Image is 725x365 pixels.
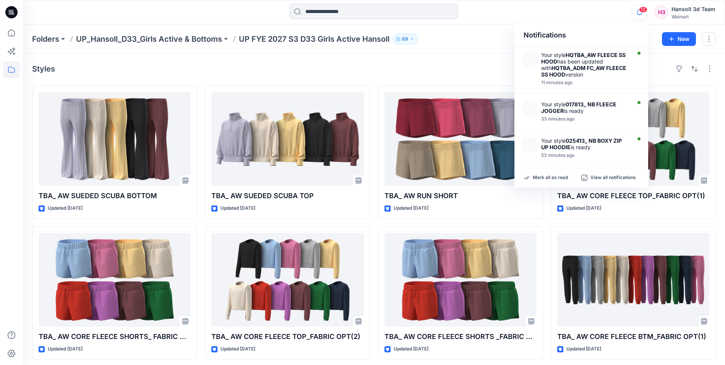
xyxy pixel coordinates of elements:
[541,101,629,114] div: Your style is ready
[522,101,537,116] img: 017813_ NB FLEECE JOGGER
[541,80,629,85] div: Tuesday, September 16, 2025 05:14
[48,204,83,212] p: Updated [DATE]
[662,32,696,46] button: New
[541,65,626,78] strong: HQTBA_ADM FC_AW FLEECE SS HOOD
[221,204,255,212] p: Updated [DATE]
[514,24,648,47] div: Notifications
[39,233,191,327] a: TBA_ AW CORE FLEECE SHORTS_ FABRIC OPT(2)
[211,92,363,186] a: TBA_ AW SUEDED SCUBA TOP
[384,191,537,201] p: TBA_ AW RUN SHORT
[522,137,537,153] img: 025413_ NB BOXY ZIP UP HOODIE
[39,331,191,342] p: TBA_ AW CORE FLEECE SHORTS_ FABRIC OPT(2)
[384,92,537,186] a: TBA_ AW RUN SHORT
[541,116,629,122] div: Tuesday, September 16, 2025 04:51
[566,204,601,212] p: Updated [DATE]
[541,101,616,114] strong: 017813_ NB FLEECE JOGGER
[541,52,629,78] div: Your style has been updated with version
[541,52,626,65] strong: HQTBA_AW FLEECE SS HOOD
[221,345,255,353] p: Updated [DATE]
[557,233,709,327] a: TBA_ AW CORE FLEECE BTM_FABRIC OPT(1)
[590,174,636,181] p: View all notifications
[522,52,537,67] img: HQTBA_ADM FC_AW FLEECE SS HOOD
[211,331,363,342] p: TBA_ AW CORE FLEECE TOP_FABRIC OPT(2)
[671,14,715,20] div: Walmart
[402,35,408,43] p: 69
[557,331,709,342] p: TBA_ AW CORE FLEECE BTM_FABRIC OPT(1)
[566,345,601,353] p: Updated [DATE]
[32,34,59,44] a: Folders
[671,5,715,14] div: Hansoll 3d Team
[394,345,428,353] p: Updated [DATE]
[533,174,568,181] p: Mark all as read
[384,331,537,342] p: TBA_ AW CORE FLEECE SHORTS _FABRIC OPT(1)
[211,233,363,327] a: TBA_ AW CORE FLEECE TOP_FABRIC OPT(2)
[76,34,222,44] a: UP_Hansoll_D33_Girls Active & Bottoms
[384,233,537,327] a: TBA_ AW CORE FLEECE SHORTS _FABRIC OPT(1)
[32,64,55,73] h4: Styles
[541,153,629,158] div: Tuesday, September 16, 2025 04:33
[39,191,191,201] p: TBA_ AW SUEDED SCUBA BOTTOM
[393,34,418,44] button: 69
[557,191,709,201] p: TBA_ AW CORE FLEECE TOP_FABRIC OPT(1)
[541,137,629,150] div: Your style is ready
[39,92,191,186] a: TBA_ AW SUEDED SCUBA BOTTOM
[639,7,647,13] span: 13
[541,137,622,150] strong: 025413_ NB BOXY ZIP UP HOODIE
[239,34,389,44] p: UP FYE 2027 S3 D33 Girls Active Hansoll
[211,191,363,201] p: TBA_ AW SUEDED SCUBA TOP
[48,345,83,353] p: Updated [DATE]
[394,204,428,212] p: Updated [DATE]
[655,5,668,19] div: H3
